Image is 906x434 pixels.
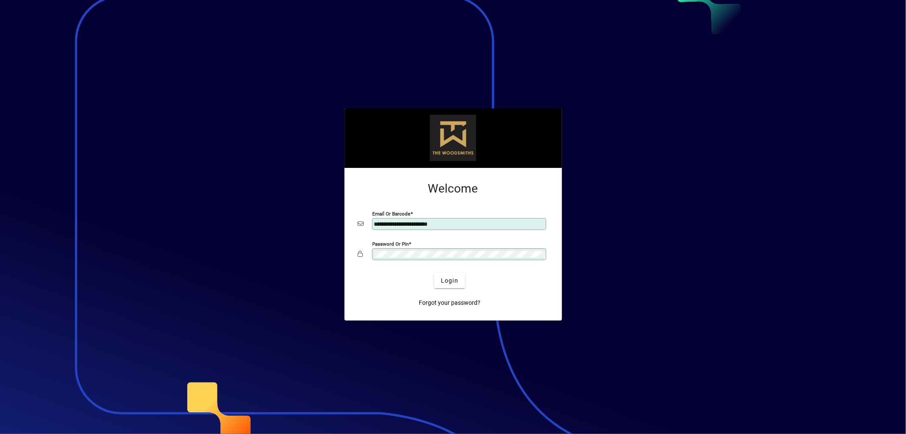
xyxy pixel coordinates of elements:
mat-label: Email or Barcode [373,211,411,217]
h2: Welcome [358,182,548,196]
span: Login [441,276,458,285]
mat-label: Password or Pin [373,241,409,247]
button: Login [434,273,465,288]
a: Forgot your password? [415,295,484,310]
span: Forgot your password? [419,298,480,307]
